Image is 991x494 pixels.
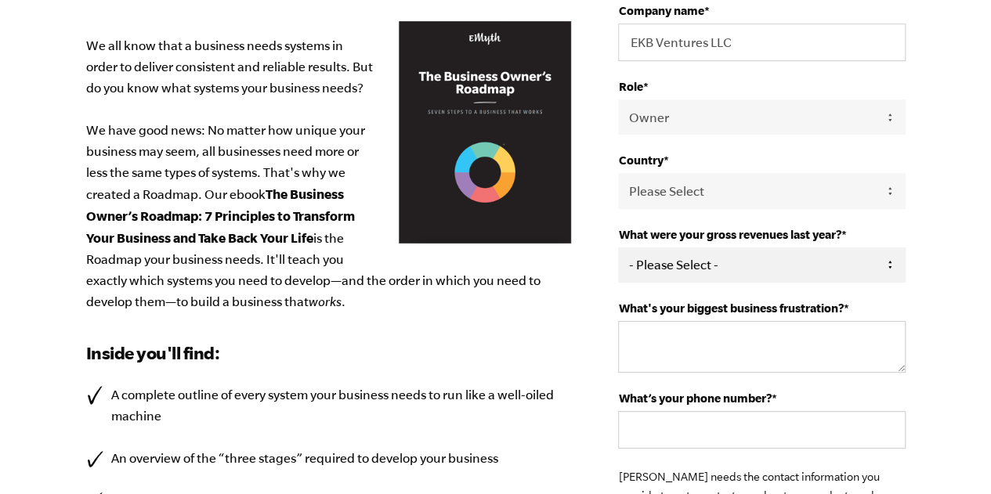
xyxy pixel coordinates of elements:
[309,294,342,308] em: works
[618,153,663,167] span: Country
[618,228,841,241] span: What were your gross revenues last year?
[86,448,572,469] li: An overview of the “three stages” required to develop your business
[913,419,991,494] iframe: Chat Widget
[86,341,572,366] h3: Inside you'll find:
[86,384,572,427] li: A complete outline of every system your business needs to run like a well-oiled machine
[618,4,703,17] span: Company name
[618,391,771,405] span: What’s your phone number?
[86,186,355,245] b: The Business Owner’s Roadmap: 7 Principles to Transform Your Business and Take Back Your Life
[399,21,571,244] img: Business Owners Roadmap Cover
[618,301,843,315] span: What's your biggest business frustration?
[86,35,572,312] p: We all know that a business needs systems in order to deliver consistent and reliable results. Bu...
[618,80,642,93] span: Role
